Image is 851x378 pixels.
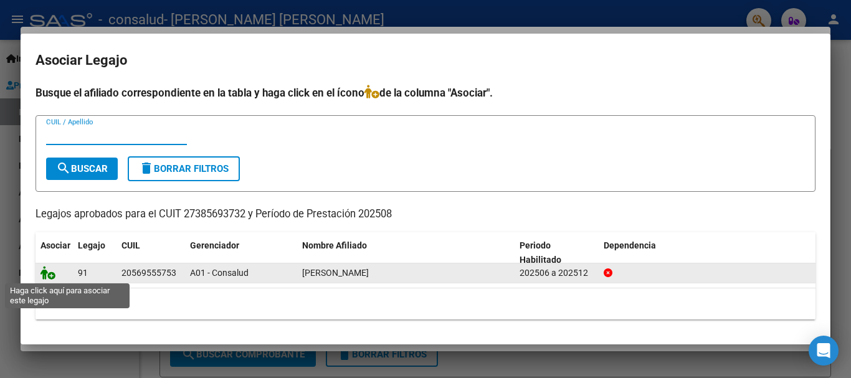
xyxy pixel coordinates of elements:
span: 91 [78,268,88,278]
span: Borrar Filtros [139,163,229,174]
datatable-header-cell: Periodo Habilitado [515,232,599,273]
h4: Busque el afiliado correspondiente en la tabla y haga click en el ícono de la columna "Asociar". [36,85,815,101]
span: CUIL [121,240,140,250]
div: 1 registros [36,288,815,319]
datatable-header-cell: Dependencia [599,232,816,273]
span: FEDORISCHAK LORENZO [302,268,369,278]
span: Asociar [40,240,70,250]
span: Gerenciador [190,240,239,250]
mat-icon: search [56,161,71,176]
span: Buscar [56,163,108,174]
datatable-header-cell: Nombre Afiliado [297,232,515,273]
h2: Asociar Legajo [36,49,815,72]
span: Dependencia [604,240,656,250]
mat-icon: delete [139,161,154,176]
div: Open Intercom Messenger [809,336,839,366]
datatable-header-cell: CUIL [116,232,185,273]
div: 20569555753 [121,266,176,280]
span: A01 - Consalud [190,268,249,278]
datatable-header-cell: Legajo [73,232,116,273]
span: Periodo Habilitado [520,240,561,265]
span: Nombre Afiliado [302,240,367,250]
button: Borrar Filtros [128,156,240,181]
datatable-header-cell: Gerenciador [185,232,297,273]
datatable-header-cell: Asociar [36,232,73,273]
p: Legajos aprobados para el CUIT 27385693732 y Período de Prestación 202508 [36,207,815,222]
button: Buscar [46,158,118,180]
span: Legajo [78,240,105,250]
div: 202506 a 202512 [520,266,594,280]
